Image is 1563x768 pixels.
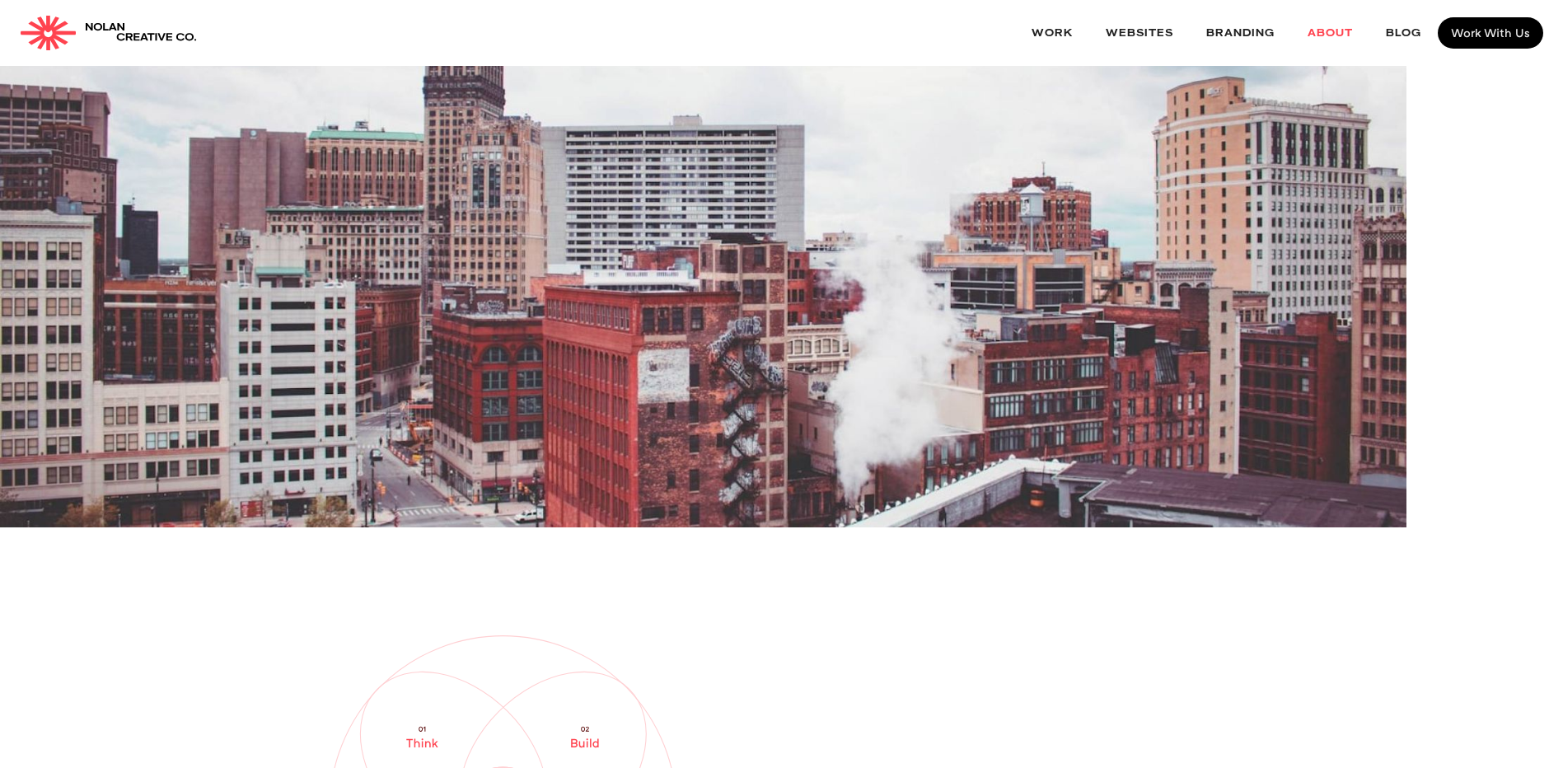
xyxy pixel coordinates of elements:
[1015,12,1089,55] a: Work
[20,16,77,50] img: Nolan Creative Co.
[1438,17,1543,49] a: Work With Us
[1190,12,1291,55] a: Branding
[1451,27,1530,39] div: Work With Us
[20,16,197,50] a: home
[1369,12,1438,55] a: Blog
[1089,12,1190,55] a: websites
[1291,12,1369,55] a: About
